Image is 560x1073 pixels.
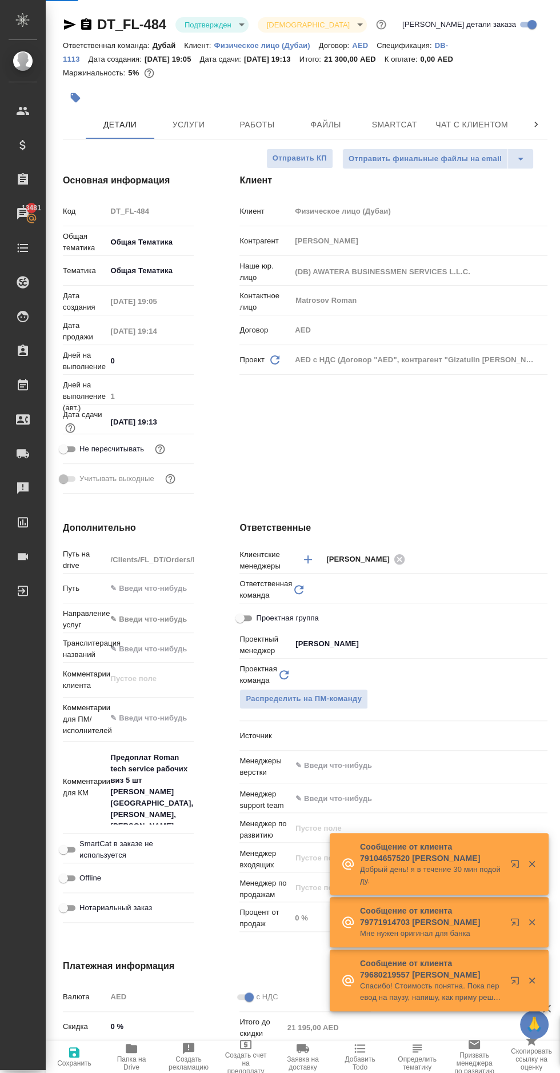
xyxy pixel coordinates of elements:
button: Сохранить [46,1041,103,1073]
div: AED [106,987,210,1007]
input: Пустое поле [106,203,194,219]
div: ✎ Введи что-нибудь [110,614,196,625]
button: Подтвержден [181,20,235,30]
div: ​ [291,580,547,599]
p: Мне нужен оригинал для банка [360,928,503,939]
span: Отправить КП [273,152,327,165]
p: Дата продажи [63,320,106,343]
span: Файлы [298,118,353,132]
p: Валюта [63,991,106,1003]
a: 13481 [3,199,43,228]
input: Пустое поле [291,203,547,219]
p: Направление услуг [63,608,106,631]
button: Добавить тэг [63,85,88,110]
span: с НДС [256,991,278,1003]
p: Физическое лицо (Дубаи) [214,41,319,50]
p: Ответственная команда [239,578,292,601]
button: Закрыть [520,859,543,869]
p: [DATE] 19:05 [145,55,200,63]
p: Менеджер по продажам [239,878,291,900]
button: Open [541,798,543,800]
input: Пустое поле [106,388,194,405]
p: Клиент: [184,41,214,50]
p: Дата создания [63,290,106,313]
span: [PERSON_NAME] [326,554,397,565]
p: [DATE] 19:13 [244,55,299,63]
div: ✎ Введи что-нибудь [106,610,210,629]
span: Нотариальный заказ [79,902,152,914]
input: Пустое поле [106,551,194,568]
p: Итого: [299,55,324,63]
span: Услуги [161,118,216,132]
button: Включи, если не хочешь, чтобы указанная дата сдачи изменилась после переставления заказа в 'Подтв... [153,442,167,457]
input: ✎ Введи что-нибудь [106,353,194,369]
button: Open [541,558,543,560]
p: Менеджер входящих [239,848,291,871]
div: Общая Тематика [106,233,210,252]
p: Менеджер support team [239,788,291,811]
button: Если добавить услуги и заполнить их объемом, то дата рассчитается автоматически [63,421,78,435]
p: 5% [128,69,142,77]
input: Пустое поле [106,323,194,339]
span: [PERSON_NAME] детали заказа [402,19,516,30]
button: Скопировать ссылку [79,18,93,31]
p: Спасибо! Стоимость понятна. Пока перевод на паузу, напишу, как приму решение начинать переводить. [360,980,503,1003]
p: Договор [239,325,291,336]
h4: Платежная информация [63,959,371,973]
input: Пустое поле [106,293,194,310]
p: Сообщение от клиента 79771914703 [PERSON_NAME] [360,905,503,928]
textarea: Предоплат Roman tech service рабочих виз 5 шт [PERSON_NAME][GEOGRAPHIC_DATA], [PERSON_NAME], [PER... [106,748,194,824]
div: ​ [291,726,547,746]
input: ✎ Введи что-нибудь [294,791,506,805]
h4: Дополнительно [63,521,194,535]
button: Закрыть [520,917,543,927]
p: Скидка [63,1021,106,1032]
span: Распределить на ПМ-команду [246,692,362,706]
p: Источник [239,730,291,742]
p: Комментарии для КМ [63,776,106,799]
button: Открыть в новой вкладке [503,969,531,996]
p: Спецификация: [377,41,434,50]
input: Пустое поле [291,322,547,338]
span: Offline [79,872,101,884]
span: SmartCat в заказе не используется [79,838,185,861]
input: ✎ Введи что-нибудь [294,759,506,772]
span: Сохранить [57,1059,91,1067]
button: Отправить финальные файлы на email [342,149,508,169]
p: Маржинальность: [63,69,128,77]
p: Итого до скидки [239,1016,283,1039]
p: Дней на выполнение (авт.) [63,379,106,414]
p: Код [63,206,106,217]
p: Процент от продаж [239,907,291,930]
span: Создать рекламацию [167,1055,210,1071]
p: Дата сдачи [63,409,102,421]
button: Выбери, если сб и вс нужно считать рабочими днями для выполнения заказа. [163,471,178,486]
p: Сообщение от клиента 79104657520 [PERSON_NAME] [360,841,503,864]
button: Закрыть [520,975,543,986]
span: Отправить финальные файлы на email [349,153,502,166]
button: Открыть в новой вкладке [503,852,531,880]
button: Open [541,643,543,645]
p: Комментарии клиента [63,668,106,691]
button: Open [541,764,543,767]
p: Контрагент [239,235,291,247]
p: Путь на drive [63,548,106,571]
div: [PERSON_NAME] [326,552,409,566]
span: Учитывать выходные [79,473,154,485]
button: Создать счет на предоплату [217,1041,274,1073]
div: Общая Тематика [106,261,210,281]
p: Менеджер по развитию [239,818,291,841]
button: Добавить менеджера [294,546,322,573]
p: Наше юр. лицо [239,261,291,283]
button: Скопировать ссылку для ЯМессенджера [63,18,77,31]
button: Папка на Drive [103,1041,160,1073]
span: Не пересчитывать [79,443,144,455]
span: Заявка на доставку [281,1055,325,1071]
p: Добрый день! я в течение 30 мин подойду. [360,864,503,887]
div: AED с НДС (Договор "AED", контрагент "Gizatulin [PERSON_NAME]") [291,350,547,370]
span: Детали [93,118,147,132]
input: Пустое поле [294,851,521,864]
input: ✎ Введи что-нибудь [106,414,194,430]
button: Создать рекламацию [160,1041,217,1073]
button: Заявка на доставку [274,1041,331,1073]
